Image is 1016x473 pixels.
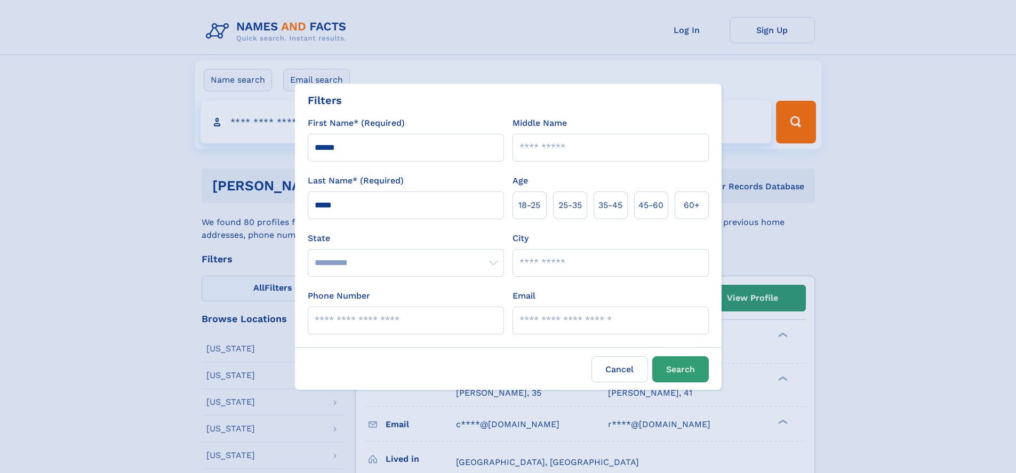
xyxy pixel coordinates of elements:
[513,174,528,187] label: Age
[598,199,622,212] span: 35‑45
[652,356,709,382] button: Search
[308,174,404,187] label: Last Name* (Required)
[558,199,582,212] span: 25‑35
[513,232,529,245] label: City
[308,232,504,245] label: State
[513,117,567,130] label: Middle Name
[308,290,370,302] label: Phone Number
[308,92,342,108] div: Filters
[684,199,700,212] span: 60+
[518,199,540,212] span: 18‑25
[638,199,663,212] span: 45‑60
[513,290,535,302] label: Email
[591,356,648,382] label: Cancel
[308,117,405,130] label: First Name* (Required)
